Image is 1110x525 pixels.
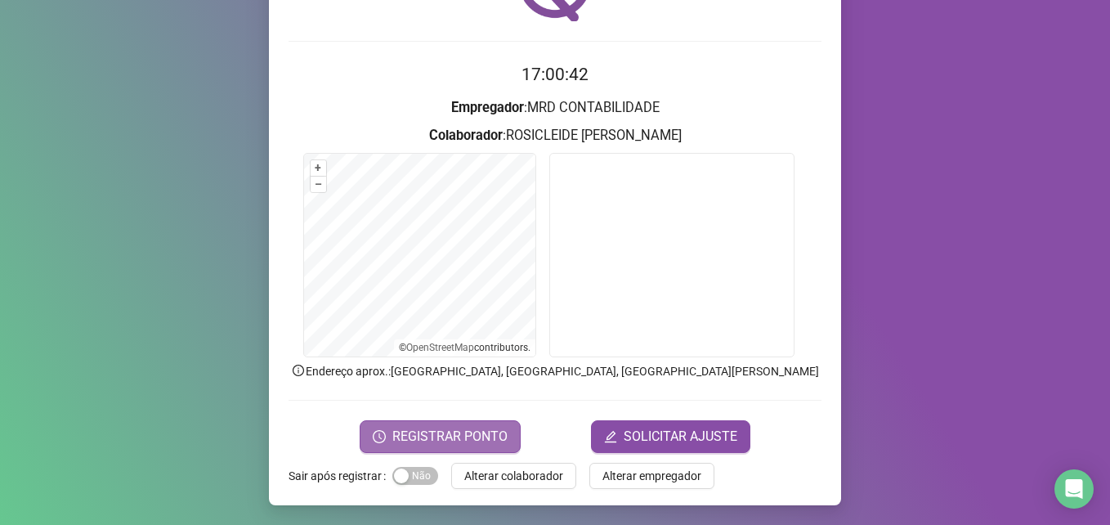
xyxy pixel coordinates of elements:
strong: Empregador [451,100,524,115]
label: Sair após registrar [289,463,392,489]
h3: : ROSICLEIDE [PERSON_NAME] [289,125,821,146]
span: edit [604,430,617,443]
button: + [311,160,326,176]
button: Alterar colaborador [451,463,576,489]
span: info-circle [291,363,306,378]
span: REGISTRAR PONTO [392,427,508,446]
button: editSOLICITAR AJUSTE [591,420,750,453]
span: SOLICITAR AJUSTE [624,427,737,446]
button: – [311,177,326,192]
span: Alterar empregador [602,467,701,485]
button: Alterar empregador [589,463,714,489]
a: OpenStreetMap [406,342,474,353]
span: clock-circle [373,430,386,443]
span: Alterar colaborador [464,467,563,485]
div: Open Intercom Messenger [1054,469,1094,509]
button: REGISTRAR PONTO [360,420,521,453]
time: 17:00:42 [521,65,589,84]
h3: : MRD CONTABILIDADE [289,97,821,119]
p: Endereço aprox. : [GEOGRAPHIC_DATA], [GEOGRAPHIC_DATA], [GEOGRAPHIC_DATA][PERSON_NAME] [289,362,821,380]
li: © contributors. [399,342,530,353]
strong: Colaborador [429,128,503,143]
